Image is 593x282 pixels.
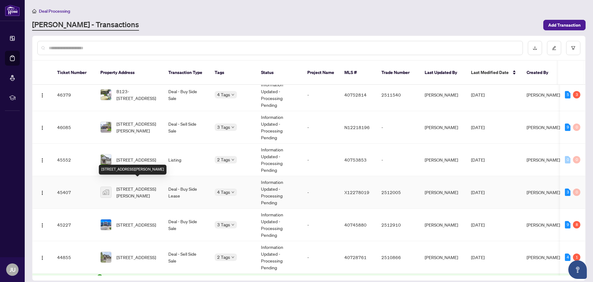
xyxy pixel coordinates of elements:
[420,241,466,274] td: [PERSON_NAME]
[571,46,575,50] span: filter
[231,191,234,194] span: down
[471,92,485,98] span: [DATE]
[116,120,158,134] span: [STREET_ADDRESS][PERSON_NAME]
[573,124,580,131] div: 0
[32,9,36,13] span: home
[256,79,302,111] td: Information Updated - Processing Pending
[256,209,302,241] td: Information Updated - Processing Pending
[37,252,47,262] button: Logo
[344,222,367,228] span: 40745880
[344,189,369,195] span: X12278019
[527,222,560,228] span: [PERSON_NAME]
[471,254,485,260] span: [DATE]
[95,61,163,85] th: Property Address
[37,90,47,100] button: Logo
[256,111,302,144] td: Information Updated - Processing Pending
[163,176,210,209] td: Deal - Buy Side Lease
[573,189,580,196] div: 0
[420,111,466,144] td: [PERSON_NAME]
[376,61,420,85] th: Trade Number
[217,189,230,196] span: 4 Tags
[231,256,234,259] span: down
[573,254,580,261] div: 1
[471,157,485,163] span: [DATE]
[116,88,158,102] span: B123-[STREET_ADDRESS]
[420,209,466,241] td: [PERSON_NAME]
[39,8,70,14] span: Deal Processing
[217,254,230,261] span: 2 Tags
[522,61,559,85] th: Created By
[528,41,542,55] button: download
[217,156,230,163] span: 2 Tags
[548,20,581,30] span: Add Transaction
[566,41,580,55] button: filter
[527,157,560,163] span: [PERSON_NAME]
[527,189,560,195] span: [PERSON_NAME]
[565,221,570,228] div: 9
[37,122,47,132] button: Logo
[471,69,509,76] span: Last Modified Date
[10,265,15,274] span: JU
[565,254,570,261] div: 4
[376,144,420,176] td: -
[344,157,367,163] span: 40753853
[565,156,570,163] div: 0
[552,46,556,50] span: edit
[101,89,111,100] img: thumbnail-img
[163,209,210,241] td: Deal - Buy Side Sale
[52,61,95,85] th: Ticket Number
[344,254,367,260] span: 40728761
[471,222,485,228] span: [DATE]
[420,144,466,176] td: [PERSON_NAME]
[5,5,20,16] img: logo
[116,156,156,163] span: [STREET_ADDRESS]
[471,189,485,195] span: [DATE]
[471,124,485,130] span: [DATE]
[101,219,111,230] img: thumbnail-img
[256,61,302,85] th: Status
[344,92,367,98] span: 40752814
[376,111,420,144] td: -
[101,252,111,262] img: thumbnail-img
[52,144,95,176] td: 45552
[302,111,339,144] td: -
[163,144,210,176] td: Listing
[231,158,234,161] span: down
[40,158,45,163] img: Logo
[420,176,466,209] td: [PERSON_NAME]
[568,260,587,279] button: Open asap
[231,223,234,226] span: down
[231,126,234,129] span: down
[302,241,339,274] td: -
[32,20,139,31] a: [PERSON_NAME] - Transactions
[40,255,45,260] img: Logo
[52,79,95,111] td: 46379
[543,20,586,30] button: Add Transaction
[101,187,111,197] img: thumbnail-img
[37,187,47,197] button: Logo
[40,223,45,228] img: Logo
[217,221,230,228] span: 3 Tags
[527,92,560,98] span: [PERSON_NAME]
[376,209,420,241] td: 2512910
[116,221,156,228] span: [STREET_ADDRESS]
[573,91,580,98] div: 3
[565,189,570,196] div: 3
[37,155,47,165] button: Logo
[101,154,111,165] img: thumbnail-img
[573,221,580,228] div: 8
[376,176,420,209] td: 2512005
[99,165,166,175] div: [STREET_ADDRESS][PERSON_NAME]
[40,93,45,98] img: Logo
[116,185,158,199] span: [STREET_ADDRESS][PERSON_NAME]
[163,111,210,144] td: Deal - Sell Side Sale
[420,61,466,85] th: Last Updated By
[116,254,156,261] span: [STREET_ADDRESS]
[565,91,570,98] div: 5
[231,93,234,96] span: down
[302,144,339,176] td: -
[256,176,302,209] td: Information Updated - Processing Pending
[302,79,339,111] td: -
[101,122,111,132] img: thumbnail-img
[217,124,230,131] span: 3 Tags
